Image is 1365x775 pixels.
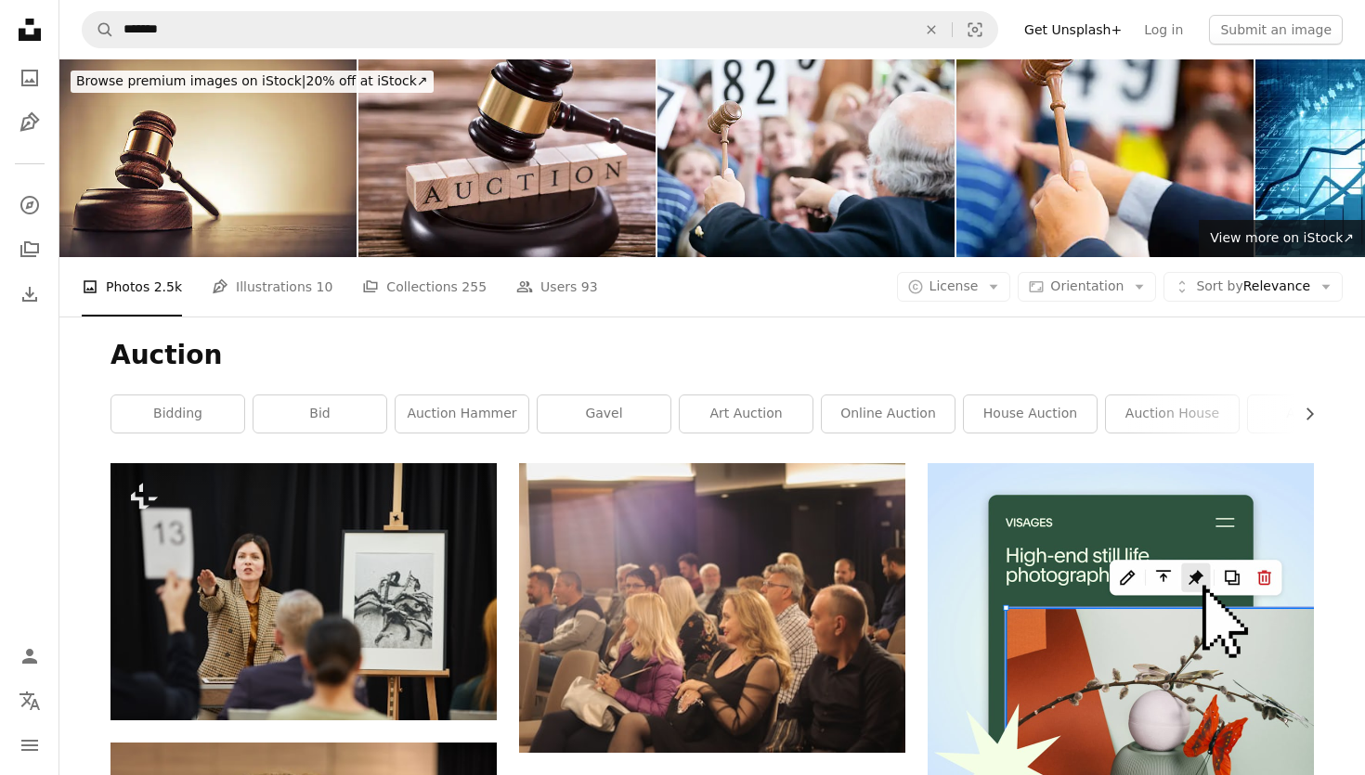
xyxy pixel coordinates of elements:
[212,257,332,316] a: Illustrations 10
[11,231,48,268] a: Collections
[911,12,952,47] button: Clear
[1106,395,1239,433] a: auction house
[83,12,114,47] button: Search Unsplash
[953,12,997,47] button: Visual search
[964,395,1097,433] a: house auction
[362,257,487,316] a: Collections 255
[11,727,48,764] button: Menu
[317,277,333,297] span: 10
[76,73,305,88] span: Browse premium images on iStock |
[538,395,670,433] a: gavel
[110,339,1314,372] h1: Auction
[461,277,487,297] span: 255
[929,278,979,293] span: License
[11,104,48,141] a: Illustrations
[1199,220,1365,257] a: View more on iStock↗
[253,395,386,433] a: bid
[11,638,48,675] a: Log in / Sign up
[657,59,955,257] img: Auctioneer with Large Crowd of Buyers
[111,395,244,433] a: bidding
[1196,278,1310,296] span: Relevance
[396,395,528,433] a: auction hammer
[1133,15,1194,45] a: Log in
[519,600,905,616] a: a group of people sitting in a room
[581,277,598,297] span: 93
[822,395,955,433] a: online auction
[516,257,598,316] a: Users 93
[1293,395,1314,433] button: scroll list to the right
[1050,278,1124,293] span: Orientation
[110,463,497,720] img: Businesswoman pointing at woman with sign and selling her the painting during auction
[956,59,1254,257] img: Auction Crowd
[358,59,656,257] img: Gavel On Auction Word
[82,11,998,48] form: Find visuals sitewide
[59,59,445,104] a: Browse premium images on iStock|20% off at iStock↗
[11,59,48,97] a: Photos
[1210,230,1354,245] span: View more on iStock ↗
[110,583,497,600] a: Businesswoman pointing at woman with sign and selling her the painting during auction
[897,272,1011,302] button: License
[519,463,905,753] img: a group of people sitting in a room
[11,187,48,224] a: Explore
[1018,272,1156,302] button: Orientation
[1013,15,1133,45] a: Get Unsplash+
[1209,15,1343,45] button: Submit an image
[1163,272,1343,302] button: Sort byRelevance
[59,59,357,257] img: gavel
[71,71,434,93] div: 20% off at iStock ↗
[11,682,48,719] button: Language
[680,395,812,433] a: art auction
[1196,278,1242,293] span: Sort by
[11,276,48,313] a: Download History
